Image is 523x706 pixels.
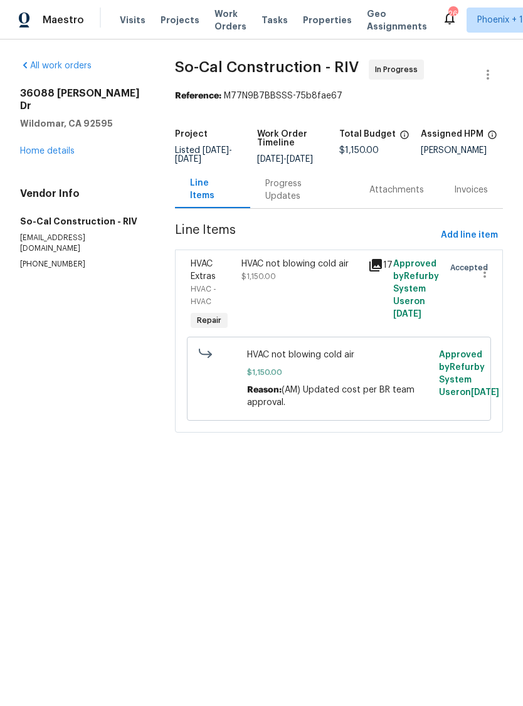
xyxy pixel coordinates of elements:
[175,60,359,75] span: So-Cal Construction - RIV
[265,177,339,203] div: Progress Updates
[393,310,421,319] span: [DATE]
[487,130,497,146] span: The hpm assigned to this work order.
[448,8,457,20] div: 26
[43,14,84,26] span: Maestro
[175,90,503,102] div: M77N9B7BBSSS-75b8fae67
[247,349,431,361] span: HVAC not blowing cold air
[368,258,386,273] div: 17
[175,155,201,164] span: [DATE]
[20,215,145,228] h5: So-Cal Construction - RIV
[120,14,145,26] span: Visits
[471,388,499,397] span: [DATE]
[203,146,229,155] span: [DATE]
[441,228,498,243] span: Add line item
[369,184,424,196] div: Attachments
[247,386,415,407] span: (AM) Updated cost per BR team approval.
[175,146,232,164] span: Listed
[175,130,208,139] h5: Project
[257,155,313,164] span: -
[214,8,246,33] span: Work Orders
[241,273,276,280] span: $1,150.00
[421,146,503,155] div: [PERSON_NAME]
[247,366,431,379] span: $1,150.00
[192,314,226,327] span: Repair
[393,260,439,319] span: Approved by Refurby System User on
[439,350,499,397] span: Approved by Refurby System User on
[339,146,379,155] span: $1,150.00
[241,258,361,270] div: HVAC not blowing cold air
[20,61,92,70] a: All work orders
[190,177,235,202] div: Line Items
[454,184,488,196] div: Invoices
[20,117,145,130] h5: Wildomar, CA 92595
[247,386,282,394] span: Reason:
[161,14,199,26] span: Projects
[257,155,283,164] span: [DATE]
[20,259,145,270] p: [PHONE_NUMBER]
[191,260,216,281] span: HVAC Extras
[367,8,427,33] span: Geo Assignments
[399,130,409,146] span: The total cost of line items that have been proposed by Opendoor. This sum includes line items th...
[303,14,352,26] span: Properties
[175,224,436,247] span: Line Items
[261,16,288,24] span: Tasks
[421,130,483,139] h5: Assigned HPM
[436,224,503,247] button: Add line item
[175,146,232,164] span: -
[287,155,313,164] span: [DATE]
[375,63,423,76] span: In Progress
[257,130,339,147] h5: Work Order Timeline
[20,233,145,254] p: [EMAIL_ADDRESS][DOMAIN_NAME]
[191,285,216,305] span: HVAC - HVAC
[477,14,523,26] span: Phoenix + 1
[339,130,396,139] h5: Total Budget
[20,147,75,155] a: Home details
[450,261,493,274] span: Accepted
[20,187,145,200] h4: Vendor Info
[20,87,145,112] h2: 36088 [PERSON_NAME] Dr
[175,92,221,100] b: Reference:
